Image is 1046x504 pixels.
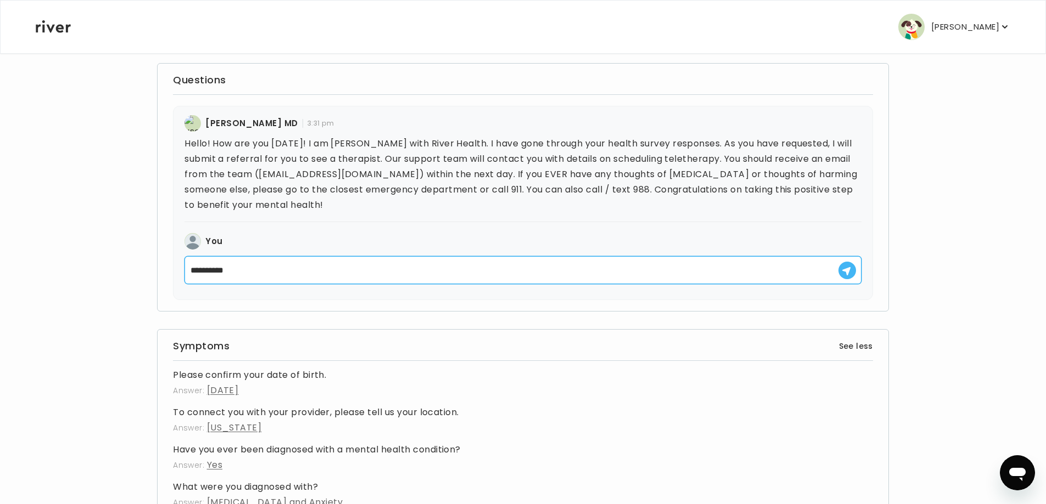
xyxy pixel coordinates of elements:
h4: To connect you with your provider, please tell us your location. [173,405,873,420]
span: Answer: [173,385,204,396]
img: user avatar [898,14,925,40]
button: See less [839,339,873,353]
img: user avatar [184,115,201,132]
span: Answer: [173,460,204,471]
span: Answer: [173,422,204,433]
h3: Symptoms [173,338,230,354]
h4: What were you diagnosed with? [173,479,873,495]
h4: Please confirm your date of birth. [173,367,873,383]
h4: Have you ever been diagnosed with a mental health condition? [173,442,873,457]
h4: [PERSON_NAME] MD [205,116,298,131]
h3: Questions [173,72,873,88]
span: [US_STATE] [207,421,262,434]
iframe: Button to launch messaging window [1000,455,1035,490]
img: user avatar [184,233,201,250]
span: 3:31 pm [303,119,334,128]
p: [PERSON_NAME] [931,19,999,35]
span: [DATE] [207,384,239,397]
span: Yes [207,458,222,471]
p: Hello! How are you [DATE]! I am [PERSON_NAME] with River Health. I have gone through your health ... [184,136,862,213]
button: user avatar[PERSON_NAME] [898,14,1010,40]
h4: You [205,234,222,249]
